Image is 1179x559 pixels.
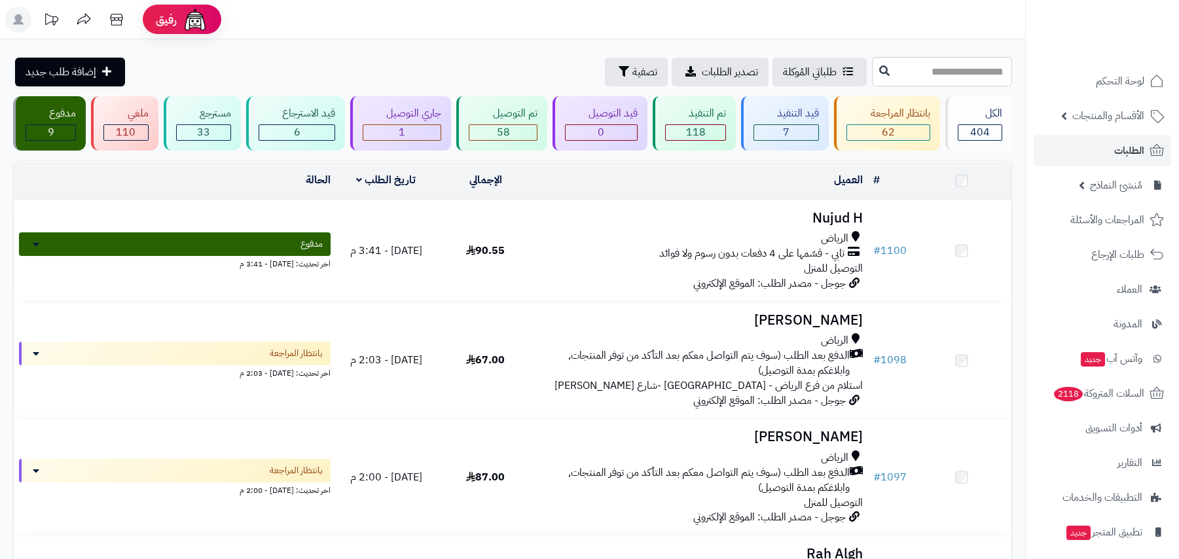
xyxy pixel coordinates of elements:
a: العملاء [1034,274,1171,305]
span: 404 [970,124,990,140]
a: تم التوصيل 58 [454,96,549,151]
span: # [873,352,880,368]
span: العملاء [1117,280,1142,298]
a: قيد التوصيل 0 [550,96,650,151]
span: التوصيل للمنزل [804,495,863,511]
a: قيد الاسترجاع 6 [244,96,348,151]
span: تصفية [632,64,657,80]
span: 2118 [1053,386,1083,401]
div: قيد التنفيذ [753,106,819,121]
div: اخر تحديث: [DATE] - 3:41 م [19,256,331,270]
span: الطلبات [1114,141,1144,160]
a: العميل [834,172,863,188]
span: تطبيق المتجر [1065,523,1142,541]
span: الرياض [821,231,848,246]
a: لوحة التحكم [1034,65,1171,97]
a: الحالة [306,172,331,188]
span: جديد [1066,526,1091,540]
a: الطلبات [1034,135,1171,166]
span: جوجل - مصدر الطلب: الموقع الإلكتروني [693,393,846,408]
div: 7 [754,125,818,140]
a: قيد التنفيذ 7 [738,96,831,151]
span: وآتس آب [1079,350,1142,368]
a: الكل404 [943,96,1015,151]
span: التوصيل للمنزل [804,261,863,276]
a: تطبيق المتجرجديد [1034,516,1171,548]
h3: [PERSON_NAME] [541,313,862,328]
span: استلام من فرع الرياض - [GEOGRAPHIC_DATA] -شارع [PERSON_NAME] [554,378,863,393]
img: logo-2.png [1090,10,1167,37]
span: الرياض [821,450,848,465]
div: 1 [363,125,441,140]
a: التطبيقات والخدمات [1034,482,1171,513]
div: قيد التوصيل [565,106,638,121]
div: 0 [566,125,637,140]
a: تم التنفيذ 118 [650,96,738,151]
h3: [PERSON_NAME] [541,429,862,444]
a: المدونة [1034,308,1171,340]
a: مدفوع 9 [10,96,88,151]
span: رفيق [156,12,177,27]
a: التقارير [1034,447,1171,478]
span: [DATE] - 3:41 م [350,243,422,259]
div: 62 [847,125,929,140]
span: طلبات الإرجاع [1091,245,1144,264]
span: مدفوع [300,238,323,251]
a: #1100 [873,243,907,259]
span: 62 [882,124,895,140]
span: تصدير الطلبات [702,64,758,80]
span: 33 [197,124,210,140]
span: طلباتي المُوكلة [783,64,837,80]
div: 118 [666,125,725,140]
a: تاريخ الطلب [356,172,416,188]
span: [DATE] - 2:03 م [350,352,422,368]
div: 9 [26,125,75,140]
span: 67.00 [466,352,505,368]
a: مسترجع 33 [161,96,244,151]
span: بانتظار المراجعة [270,347,323,360]
a: وآتس آبجديد [1034,343,1171,374]
a: إضافة طلب جديد [15,58,125,86]
span: جديد [1081,352,1105,367]
span: إضافة طلب جديد [26,64,96,80]
span: بانتظار المراجعة [270,464,323,477]
span: السلات المتروكة [1053,384,1144,403]
span: 0 [598,124,604,140]
div: تم التنفيذ [665,106,726,121]
span: المراجعات والأسئلة [1070,211,1144,229]
span: 90.55 [466,243,505,259]
a: تحديثات المنصة [35,7,67,36]
div: 6 [259,125,335,140]
a: السلات المتروكة2118 [1034,378,1171,409]
span: جوجل - مصدر الطلب: الموقع الإلكتروني [693,509,846,525]
div: اخر تحديث: [DATE] - 2:00 م [19,482,331,496]
span: 6 [294,124,300,140]
a: بانتظار المراجعة 62 [831,96,942,151]
span: التقارير [1117,454,1142,472]
img: ai-face.png [182,7,208,33]
span: [DATE] - 2:00 م [350,469,422,485]
a: الإجمالي [469,172,502,188]
span: التطبيقات والخدمات [1062,488,1142,507]
div: 33 [177,125,230,140]
a: ملغي 110 [88,96,160,151]
a: #1098 [873,352,907,368]
div: قيد الاسترجاع [259,106,335,121]
div: جاري التوصيل [363,106,441,121]
div: 58 [469,125,536,140]
span: 58 [497,124,510,140]
span: أدوات التسويق [1085,419,1142,437]
a: طلباتي المُوكلة [772,58,867,86]
span: # [873,243,880,259]
span: 7 [783,124,789,140]
span: الدفع بعد الطلب (سوف يتم التواصل معكم بعد التأكد من توفر المنتجات, وابلاغكم بمدة التوصيل) [541,348,849,378]
span: 9 [48,124,54,140]
span: 87.00 [466,469,505,485]
span: المدونة [1114,315,1142,333]
a: #1097 [873,469,907,485]
a: المراجعات والأسئلة [1034,204,1171,236]
span: الرياض [821,333,848,348]
span: الدفع بعد الطلب (سوف يتم التواصل معكم بعد التأكد من توفر المنتجات, وابلاغكم بمدة التوصيل) [541,465,849,496]
a: # [873,172,880,188]
span: جوجل - مصدر الطلب: الموقع الإلكتروني [693,276,846,291]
